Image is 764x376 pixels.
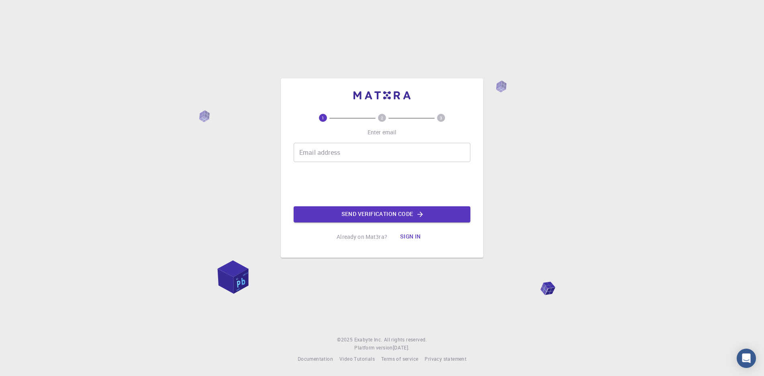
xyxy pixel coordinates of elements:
[339,355,375,362] span: Video Tutorials
[384,336,427,344] span: All rights reserved.
[393,344,410,351] span: [DATE] .
[381,355,418,363] a: Terms of service
[381,115,383,121] text: 2
[381,355,418,362] span: Terms of service
[368,128,397,136] p: Enter email
[354,336,382,343] span: Exabyte Inc.
[294,206,470,222] button: Send verification code
[737,349,756,368] div: Open Intercom Messenger
[393,344,410,352] a: [DATE].
[425,355,466,363] a: Privacy statement
[322,115,324,121] text: 1
[394,229,427,245] button: Sign in
[354,344,392,352] span: Platform version
[354,336,382,344] a: Exabyte Inc.
[321,168,443,200] iframe: reCAPTCHA
[440,115,442,121] text: 3
[337,233,387,241] p: Already on Mat3ra?
[339,355,375,363] a: Video Tutorials
[298,355,333,362] span: Documentation
[298,355,333,363] a: Documentation
[337,336,354,344] span: © 2025
[425,355,466,362] span: Privacy statement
